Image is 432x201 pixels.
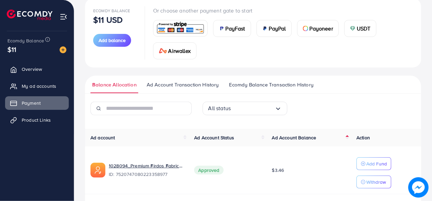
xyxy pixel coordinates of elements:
[226,24,245,33] span: PayFast
[22,117,51,123] span: Product Links
[92,81,137,88] span: Balance Allocation
[213,20,251,37] a: cardPayFast
[99,37,126,44] span: Add balance
[93,34,131,47] button: Add balance
[256,20,292,37] a: cardPayPal
[219,26,224,31] img: card
[269,24,286,33] span: PayPal
[109,162,183,178] div: <span class='underline'>1028094_Premium Firdos Fabrics_1751060404003</span></br>7520747080223358977
[409,178,428,197] img: image
[168,47,191,55] span: Airwallex
[5,79,69,93] a: My ad accounts
[7,44,16,54] span: $11
[159,48,167,54] img: card
[109,162,183,169] a: 1028094_Premium Firdos Fabrics_1751060404003
[147,81,219,88] span: Ad Account Transaction History
[229,81,313,88] span: Ecomdy Balance Transaction History
[357,24,371,33] span: USDT
[366,178,386,186] p: Withdraw
[194,134,234,141] span: Ad Account Status
[356,157,391,170] button: Add Fund
[93,8,130,14] span: Ecomdy Balance
[153,42,197,59] a: cardAirwallex
[208,103,231,114] span: All status
[272,134,316,141] span: Ad Account Balance
[22,100,41,106] span: Payment
[5,113,69,127] a: Product Links
[5,96,69,110] a: Payment
[350,26,355,31] img: card
[344,20,376,37] a: cardUSDT
[156,21,205,36] img: card
[203,102,287,115] div: Search for option
[60,46,66,53] img: image
[194,166,223,175] span: Approved
[356,176,391,188] button: Withdraw
[303,26,308,31] img: card
[356,134,370,141] span: Action
[7,9,53,20] img: logo
[60,13,67,21] img: menu
[231,103,274,114] input: Search for option
[93,16,123,24] p: $11 USD
[272,167,284,174] span: $3.46
[90,134,115,141] span: Ad account
[90,163,105,178] img: ic-ads-acc.e4c84228.svg
[5,62,69,76] a: Overview
[7,37,44,44] span: Ecomdy Balance
[262,26,268,31] img: card
[297,20,339,37] a: cardPayoneer
[22,66,42,73] span: Overview
[22,83,56,89] span: My ad accounts
[109,171,183,178] span: ID: 7520747080223358977
[366,160,387,168] p: Add Fund
[310,24,333,33] span: Payoneer
[153,6,413,15] p: Or choose another payment gate to start
[153,20,208,37] a: card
